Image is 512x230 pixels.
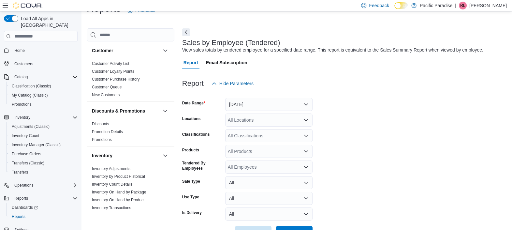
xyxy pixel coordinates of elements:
[92,47,160,54] button: Customer
[92,93,120,97] a: New Customers
[1,194,80,203] button: Reports
[219,80,254,87] span: Hide Parameters
[12,214,25,219] span: Reports
[7,140,80,149] button: Inventory Manager (Classic)
[12,142,61,147] span: Inventory Manager (Classic)
[92,77,140,82] a: Customer Purchase History
[161,107,169,115] button: Discounts & Promotions
[92,198,144,202] a: Inventory On Hand by Product
[92,108,160,114] button: Discounts & Promotions
[92,190,146,194] a: Inventory On Hand by Package
[394,2,408,9] input: Dark Mode
[92,166,130,171] a: Inventory Adjustments
[459,2,467,9] div: Rheanne Lima
[12,151,41,157] span: Purchase Orders
[9,100,34,108] a: Promotions
[92,130,123,134] a: Promotion Details
[12,181,78,189] span: Operations
[14,196,28,201] span: Reports
[225,192,313,205] button: All
[12,194,78,202] span: Reports
[7,122,80,131] button: Adjustments (Classic)
[7,168,80,177] button: Transfers
[7,203,80,212] a: Dashboards
[1,181,80,190] button: Operations
[9,204,78,211] span: Dashboards
[14,61,33,67] span: Customers
[9,123,78,130] span: Adjustments (Classic)
[92,121,109,127] span: Discounts
[303,164,309,170] button: Open list of options
[92,182,133,187] a: Inventory Count Details
[9,204,40,211] a: Dashboards
[206,56,247,69] span: Email Subscription
[225,207,313,221] button: All
[9,132,78,140] span: Inventory Count
[92,84,122,90] span: Customer Queue
[12,47,27,54] a: Home
[9,159,78,167] span: Transfers (Classic)
[92,47,113,54] h3: Customer
[1,72,80,82] button: Catalog
[7,212,80,221] button: Reports
[92,108,145,114] h3: Discounts & Promotions
[12,46,78,54] span: Home
[12,170,28,175] span: Transfers
[92,61,129,66] a: Customer Activity List
[9,213,78,221] span: Reports
[12,114,33,121] button: Inventory
[9,213,28,221] a: Reports
[92,213,120,218] span: Package Details
[87,60,174,101] div: Customer
[18,15,78,28] span: Load All Apps in [GEOGRAPHIC_DATA]
[92,174,145,179] a: Inventory by Product Historical
[182,39,280,47] h3: Sales by Employee (Tendered)
[92,69,134,74] a: Customer Loyalty Points
[9,141,63,149] a: Inventory Manager (Classic)
[182,147,199,153] label: Products
[182,210,202,215] label: Is Delivery
[161,47,169,54] button: Customer
[161,152,169,160] button: Inventory
[92,206,131,210] a: Inventory Transactions
[12,194,31,202] button: Reports
[92,152,112,159] h3: Inventory
[14,183,34,188] span: Operations
[1,45,80,55] button: Home
[12,60,36,68] a: Customers
[92,85,122,89] a: Customer Queue
[9,141,78,149] span: Inventory Manager (Classic)
[92,182,133,187] span: Inventory Count Details
[182,132,210,137] label: Classifications
[182,161,223,171] label: Tendered By Employees
[9,132,42,140] a: Inventory Count
[87,120,174,146] div: Discounts & Promotions
[303,133,309,138] button: Open list of options
[9,123,52,130] a: Adjustments (Classic)
[303,149,309,154] button: Open list of options
[9,100,78,108] span: Promotions
[9,82,54,90] a: Classification (Classic)
[9,82,78,90] span: Classification (Classic)
[1,113,80,122] button: Inventory
[92,152,160,159] button: Inventory
[12,60,78,68] span: Customers
[12,161,44,166] span: Transfers (Classic)
[7,159,80,168] button: Transfers (Classic)
[460,2,465,9] span: RL
[182,47,483,54] div: View sales totals by tendered employee for a specified date range. This report is equivalent to t...
[209,77,256,90] button: Hide Parameters
[9,168,31,176] a: Transfers
[225,98,313,111] button: [DATE]
[7,91,80,100] button: My Catalog (Classic)
[182,28,190,36] button: Next
[12,73,30,81] button: Catalog
[9,159,47,167] a: Transfers (Classic)
[182,116,201,121] label: Locations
